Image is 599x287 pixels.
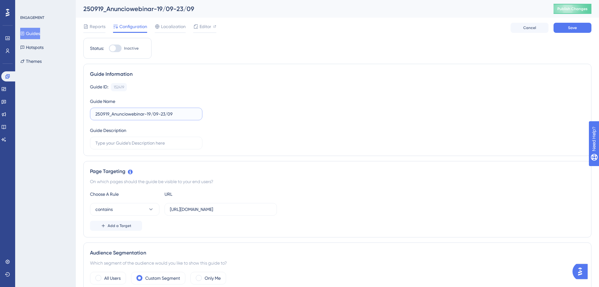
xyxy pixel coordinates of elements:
div: Audience Segmentation [90,249,585,257]
span: Reports [90,23,105,30]
span: Publish Changes [557,6,588,11]
span: contains [95,206,113,213]
div: Status: [90,45,104,52]
div: Guide Description [90,127,126,134]
label: All Users [104,274,121,282]
div: 152419 [114,85,124,90]
button: contains [90,203,159,216]
span: Inactive [124,46,139,51]
button: Add a Target [90,221,142,231]
span: Add a Target [108,223,131,228]
label: Custom Segment [145,274,180,282]
div: URL [165,190,234,198]
button: Guides [20,28,40,39]
div: Which segment of the audience would you like to show this guide to? [90,259,585,267]
div: ENGAGEMENT [20,15,44,20]
iframe: UserGuiding AI Assistant Launcher [572,262,591,281]
button: Publish Changes [554,4,591,14]
span: Localization [161,23,186,30]
button: Cancel [511,23,548,33]
span: Cancel [523,25,536,30]
span: Configuration [119,23,147,30]
button: Hotspots [20,42,44,53]
div: Choose A Rule [90,190,159,198]
span: Need Help? [15,2,39,9]
div: On which pages should the guide be visible to your end users? [90,178,585,185]
div: Guide ID: [90,83,108,91]
div: Guide Information [90,70,585,78]
input: yourwebsite.com/path [170,206,272,213]
span: Editor [200,23,211,30]
button: Themes [20,56,42,67]
input: Type your Guide’s Description here [95,140,197,146]
input: Type your Guide’s Name here [95,111,197,117]
div: Page Targeting [90,168,585,175]
button: Save [554,23,591,33]
label: Only Me [205,274,221,282]
div: Guide Name [90,98,115,105]
div: 250919_Anunciowebinar-19/09-23/09 [83,4,538,13]
span: Save [568,25,577,30]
